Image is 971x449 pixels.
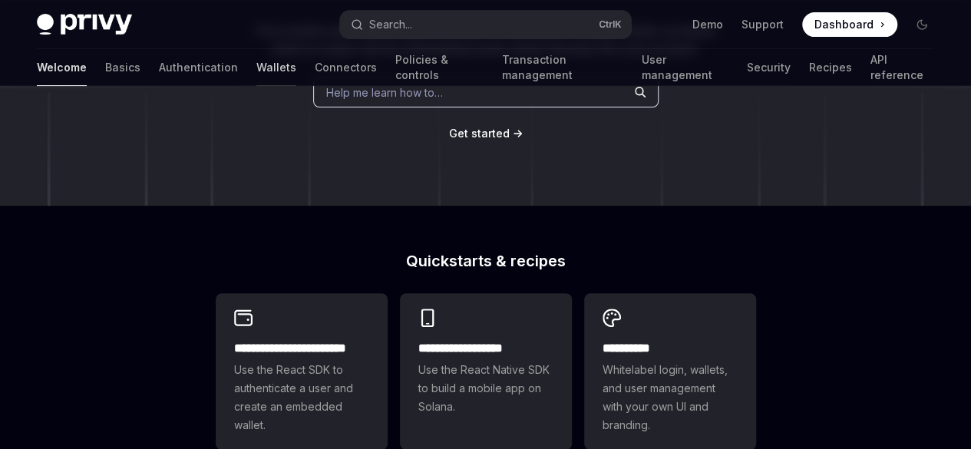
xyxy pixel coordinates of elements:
[599,18,622,31] span: Ctrl K
[315,49,377,86] a: Connectors
[449,126,510,141] a: Get started
[369,15,412,34] div: Search...
[37,49,87,86] a: Welcome
[418,361,553,416] span: Use the React Native SDK to build a mobile app on Solana.
[746,49,790,86] a: Security
[802,12,897,37] a: Dashboard
[814,17,874,32] span: Dashboard
[234,361,369,434] span: Use the React SDK to authenticate a user and create an embedded wallet.
[741,17,784,32] a: Support
[105,49,140,86] a: Basics
[340,11,631,38] button: Open search
[216,253,756,269] h2: Quickstarts & recipes
[910,12,934,37] button: Toggle dark mode
[501,49,623,86] a: Transaction management
[256,49,296,86] a: Wallets
[603,361,738,434] span: Whitelabel login, wallets, and user management with your own UI and branding.
[642,49,728,86] a: User management
[692,17,723,32] a: Demo
[449,127,510,140] span: Get started
[326,84,443,101] span: Help me learn how to…
[870,49,934,86] a: API reference
[37,14,132,35] img: dark logo
[395,49,483,86] a: Policies & controls
[159,49,238,86] a: Authentication
[808,49,851,86] a: Recipes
